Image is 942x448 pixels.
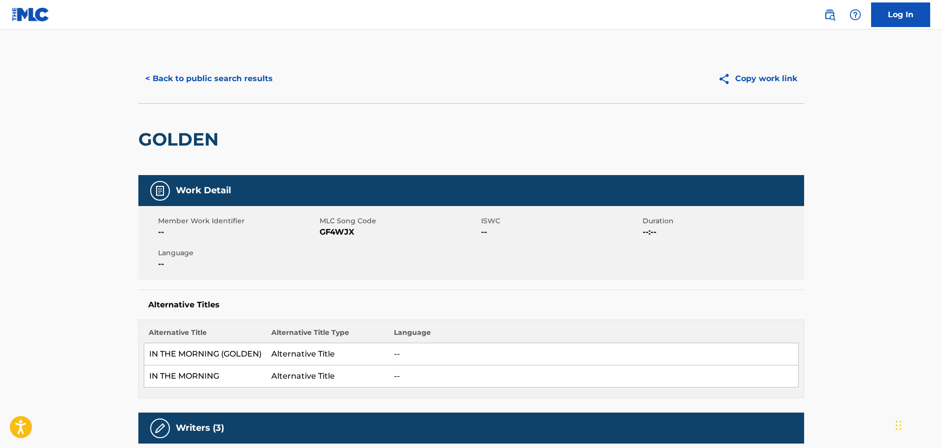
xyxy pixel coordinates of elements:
[320,226,479,238] span: GF4WJX
[481,216,640,226] span: ISWC
[154,422,166,434] img: Writers
[711,66,804,91] button: Copy work link
[138,66,280,91] button: < Back to public search results
[643,226,802,238] span: --:--
[158,248,317,258] span: Language
[176,185,231,196] h5: Work Detail
[389,328,798,343] th: Language
[389,343,798,365] td: --
[320,216,479,226] span: MLC Song Code
[871,2,930,27] a: Log In
[266,343,389,365] td: Alternative Title
[266,328,389,343] th: Alternative Title Type
[158,258,317,270] span: --
[820,5,840,25] a: Public Search
[893,401,942,448] iframe: Chat Widget
[154,185,166,197] img: Work Detail
[12,7,50,22] img: MLC Logo
[144,328,266,343] th: Alternative Title
[158,226,317,238] span: --
[144,365,266,388] td: IN THE MORNING
[849,9,861,21] img: help
[845,5,865,25] div: Help
[718,73,735,85] img: Copy work link
[896,411,902,440] div: Drag
[824,9,836,21] img: search
[138,128,224,150] h2: GOLDEN
[144,343,266,365] td: IN THE MORNING (GOLDEN)
[158,216,317,226] span: Member Work Identifier
[176,422,224,434] h5: Writers (3)
[389,365,798,388] td: --
[643,216,802,226] span: Duration
[481,226,640,238] span: --
[148,300,794,310] h5: Alternative Titles
[266,365,389,388] td: Alternative Title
